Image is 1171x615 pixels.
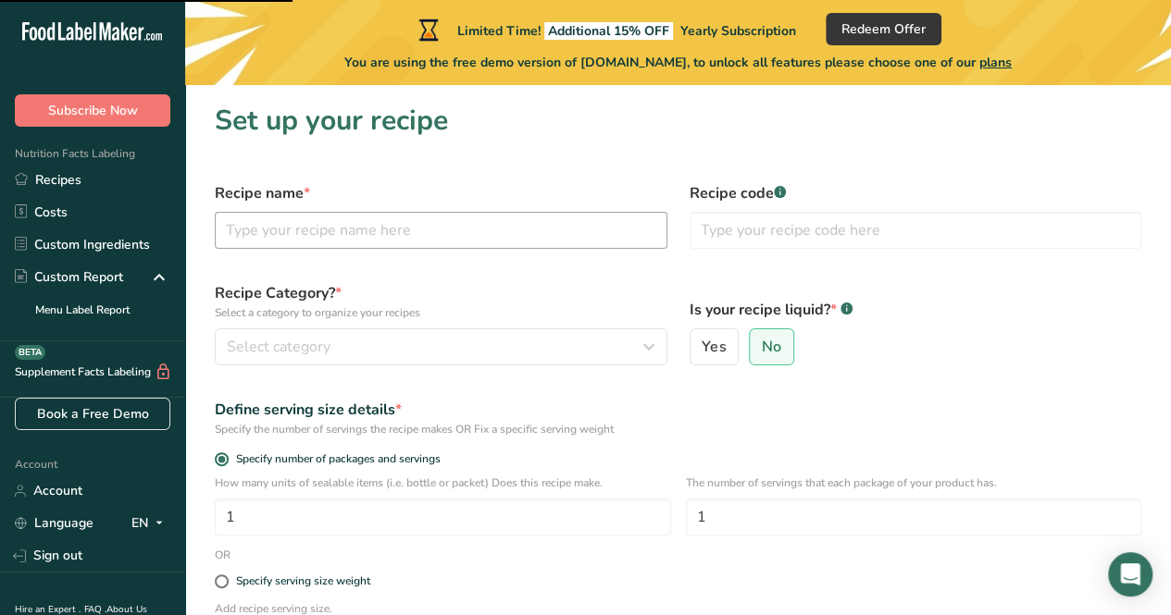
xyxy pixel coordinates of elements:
[229,452,441,466] span: Specify number of packages and servings
[15,398,170,430] a: Book a Free Demo
[826,13,941,45] button: Redeem Offer
[979,54,1012,71] span: plans
[690,212,1142,249] input: Type your recipe code here
[690,299,1142,321] label: Is your recipe liquid?
[215,474,671,491] p: How many units of sealable items (i.e. bottle or packet) Does this recipe make.
[227,336,330,358] span: Select category
[690,182,1142,204] label: Recipe code
[204,547,242,563] div: OR
[215,328,667,365] button: Select category
[841,19,926,39] span: Redeem Offer
[215,282,667,321] label: Recipe Category?
[762,338,781,356] span: No
[415,18,796,41] div: Limited Time!
[215,421,1141,437] div: Specify the number of servings the recipe makes OR Fix a specific serving weight
[215,182,667,204] label: Recipe name
[131,512,170,535] div: EN
[702,338,726,356] span: Yes
[15,507,93,539] a: Language
[686,474,1142,491] p: The number of servings that each package of your product has.
[680,22,796,40] span: Yearly Subscription
[215,304,667,321] p: Select a category to organize your recipes
[215,100,1141,141] h1: Set up your recipe
[215,399,1141,421] div: Define serving size details
[215,212,667,249] input: Type your recipe name here
[15,345,45,360] div: BETA
[15,94,170,127] button: Subscribe Now
[344,53,1012,72] span: You are using the free demo version of [DOMAIN_NAME], to unlock all features please choose one of...
[48,101,138,120] span: Subscribe Now
[1108,552,1152,597] div: Open Intercom Messenger
[15,267,123,287] div: Custom Report
[236,574,370,588] div: Specify serving size weight
[544,22,673,40] span: Additional 15% OFF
